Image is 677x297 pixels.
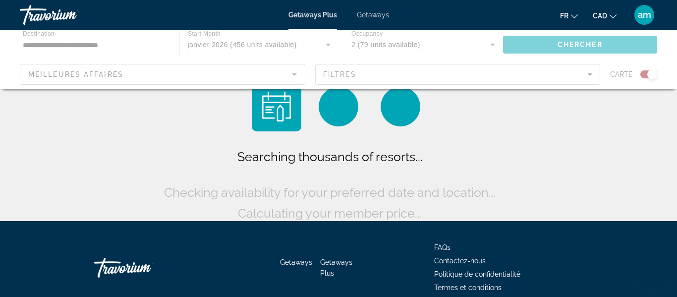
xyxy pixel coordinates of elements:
a: Termes et conditions [434,284,502,292]
a: Contactez-nous [434,257,486,265]
a: Getaways Plus [320,258,352,277]
a: Getaways Plus [288,11,337,19]
a: Getaways [357,11,389,19]
button: Change language [560,8,578,23]
span: am [638,10,651,20]
a: Travorium [20,2,119,28]
iframe: Bouton de lancement de la fenêtre de messagerie [637,257,669,289]
button: User Menu [631,4,657,25]
span: Calculating your member price... [238,206,422,221]
span: CAD [593,12,607,20]
button: Change currency [593,8,617,23]
span: Checking availability for your preferred date and location... [164,185,496,200]
a: Go Home [94,253,193,283]
a: FAQs [434,243,451,251]
a: Politique de confidentialité [434,270,520,278]
a: Getaways [280,258,312,266]
span: Searching thousands of resorts... [237,149,423,164]
span: fr [560,12,568,20]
